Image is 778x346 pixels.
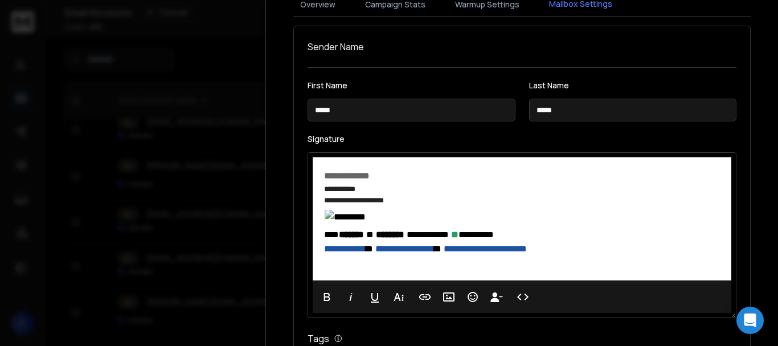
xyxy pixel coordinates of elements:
[308,82,515,89] label: First Name
[414,286,436,308] button: Insert Link (Ctrl+K)
[308,135,736,143] label: Signature
[529,82,737,89] label: Last Name
[340,286,362,308] button: Italic (Ctrl+I)
[316,286,338,308] button: Bold (Ctrl+B)
[486,286,507,308] button: Insert Unsubscribe Link
[308,332,329,345] h1: Tags
[438,286,460,308] button: Insert Image (Ctrl+P)
[462,286,484,308] button: Emoticons
[512,286,534,308] button: Code View
[388,286,410,308] button: More Text
[736,307,764,334] div: Open Intercom Messenger
[364,286,386,308] button: Underline (Ctrl+U)
[308,40,736,54] h1: Sender Name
